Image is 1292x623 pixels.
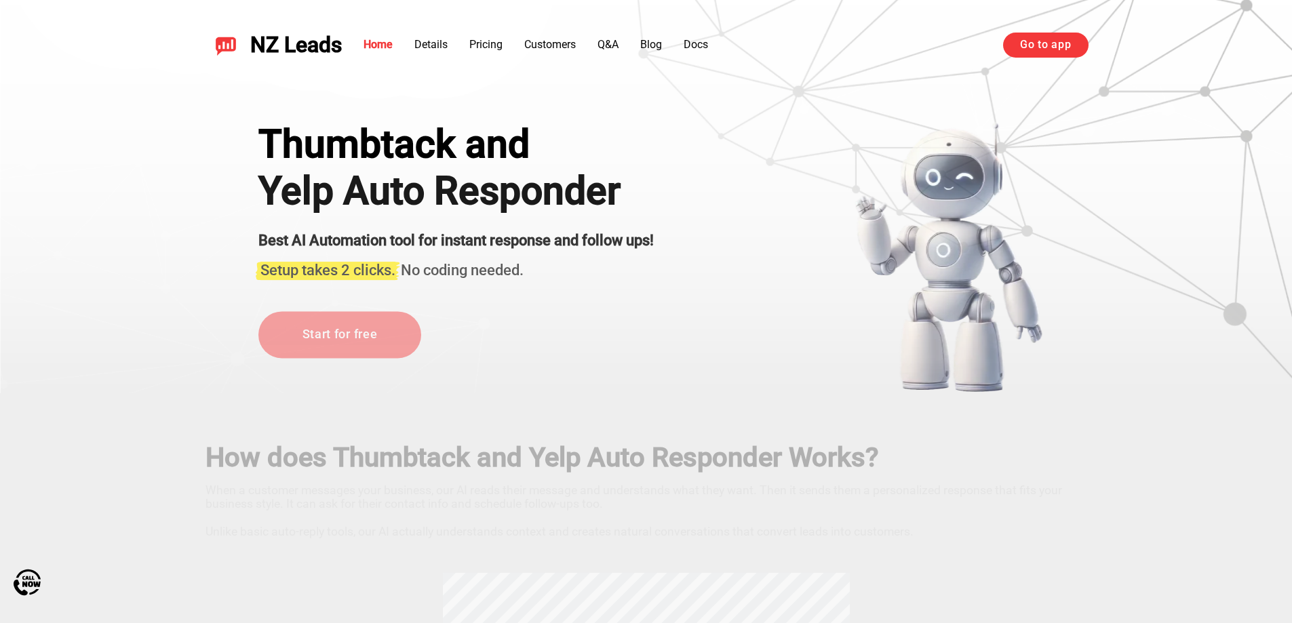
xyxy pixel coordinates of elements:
a: Docs [684,38,708,51]
a: Customers [524,38,576,51]
h3: No coding needed. [258,254,654,281]
span: Setup takes 2 clicks. [260,262,395,279]
div: Thumbtack and [258,122,654,167]
a: Pricing [469,38,503,51]
a: Go to app [1003,33,1088,57]
span: NZ Leads [250,33,342,58]
a: Home [364,38,393,51]
strong: Best AI Automation tool for instant response and follow ups! [258,232,654,249]
a: Blog [640,38,662,51]
a: Details [414,38,448,51]
a: Q&A [598,38,619,51]
img: NZ Leads logo [215,34,237,56]
h2: How does Thumbtack and Yelp Auto Responder Works? [205,442,1087,473]
img: yelp bot [855,122,1044,393]
a: Start for free [258,312,421,359]
p: When a customer messages your business, our AI reads their message and understands what they want... [205,478,1087,538]
h1: Yelp Auto Responder [258,169,654,214]
img: Call Now [14,569,41,596]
